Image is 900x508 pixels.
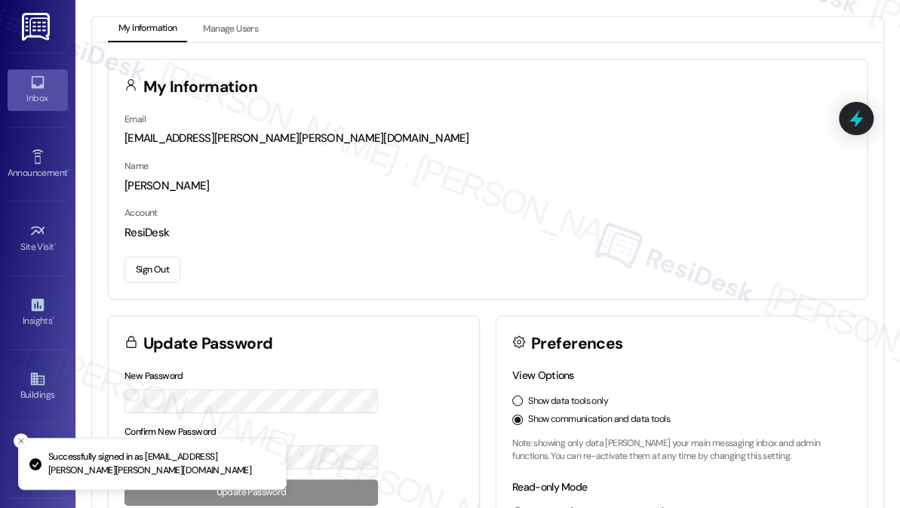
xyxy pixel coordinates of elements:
[124,113,146,125] label: Email
[512,437,851,463] p: Note: showing only data [PERSON_NAME] your main messaging inbox and admin functions. You can re-a...
[52,313,54,324] span: •
[108,17,187,42] button: My Information
[8,366,68,407] a: Buildings
[48,451,274,477] p: Successfully signed in as [EMAIL_ADDRESS][PERSON_NAME][PERSON_NAME][DOMAIN_NAME]
[512,480,587,494] label: Read-only Mode
[14,433,29,448] button: Close toast
[67,165,69,176] span: •
[124,207,158,219] label: Account
[124,131,851,146] div: [EMAIL_ADDRESS][PERSON_NAME][PERSON_NAME][DOMAIN_NAME]
[8,441,68,482] a: Leads
[512,368,574,382] label: View Options
[124,426,217,438] label: Confirm New Password
[8,292,68,333] a: Insights •
[528,413,670,426] label: Show communication and data tools
[54,239,57,250] span: •
[8,218,68,259] a: Site Visit •
[124,160,149,172] label: Name
[124,178,851,194] div: [PERSON_NAME]
[124,225,851,241] div: ResiDesk
[8,69,68,110] a: Inbox
[143,336,273,352] h3: Update Password
[143,79,258,95] h3: My Information
[22,13,53,41] img: ResiDesk Logo
[531,336,623,352] h3: Preferences
[124,257,180,283] button: Sign Out
[124,370,183,382] label: New Password
[528,395,608,408] label: Show data tools only
[192,17,269,42] button: Manage Users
